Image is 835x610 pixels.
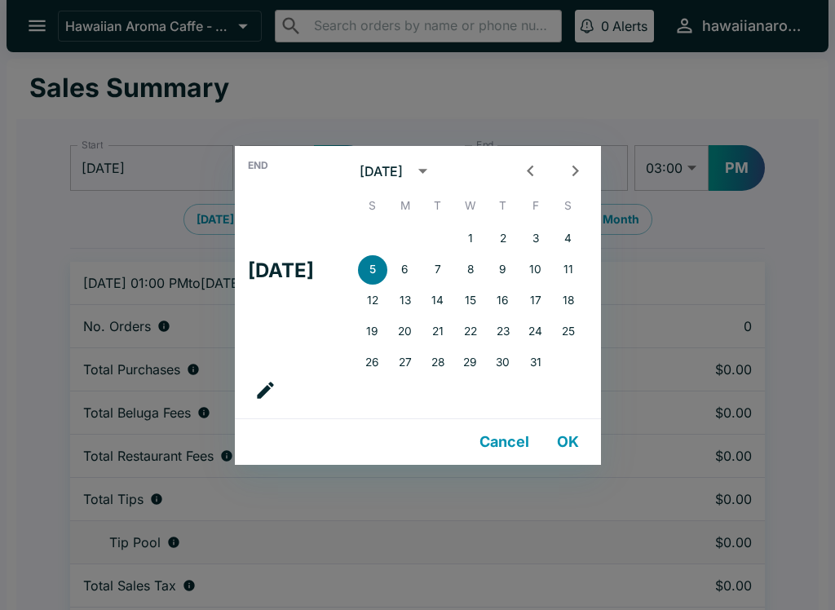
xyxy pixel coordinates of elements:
button: 21 [423,317,453,347]
span: Saturday [554,190,583,223]
button: 3 [521,224,550,254]
button: 14 [423,286,453,316]
button: OK [542,426,594,458]
button: 28 [423,348,453,378]
button: 25 [554,317,583,347]
button: 16 [488,286,518,316]
button: Next month [560,156,590,186]
span: Tuesday [423,190,453,223]
span: End [248,159,268,172]
h4: [DATE] [248,259,314,283]
button: 6 [391,255,420,285]
span: Friday [521,190,550,223]
button: 13 [391,286,420,316]
button: 31 [521,348,550,378]
div: [DATE] [360,163,403,179]
button: 12 [358,286,387,316]
button: 15 [456,286,485,316]
button: 22 [456,317,485,347]
button: 7 [423,255,453,285]
button: 5 [358,255,387,285]
button: Previous month [515,156,546,186]
button: 2 [488,224,518,254]
button: 30 [488,348,518,378]
button: 29 [456,348,485,378]
button: 20 [391,317,420,347]
button: 27 [391,348,420,378]
button: 26 [358,348,387,378]
button: 23 [488,317,518,347]
button: 17 [521,286,550,316]
button: 4 [554,224,583,254]
button: 11 [554,255,583,285]
span: Thursday [488,190,518,223]
button: Cancel [473,426,536,458]
button: 1 [456,224,485,254]
button: calendar view is open, go to text input view [248,373,283,408]
button: calendar view is open, switch to year view [408,156,438,186]
button: 8 [456,255,485,285]
button: 19 [358,317,387,347]
span: Monday [391,190,420,223]
button: 18 [554,286,583,316]
span: Sunday [358,190,387,223]
button: 24 [521,317,550,347]
button: 9 [488,255,518,285]
span: Wednesday [456,190,485,223]
button: 10 [521,255,550,285]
